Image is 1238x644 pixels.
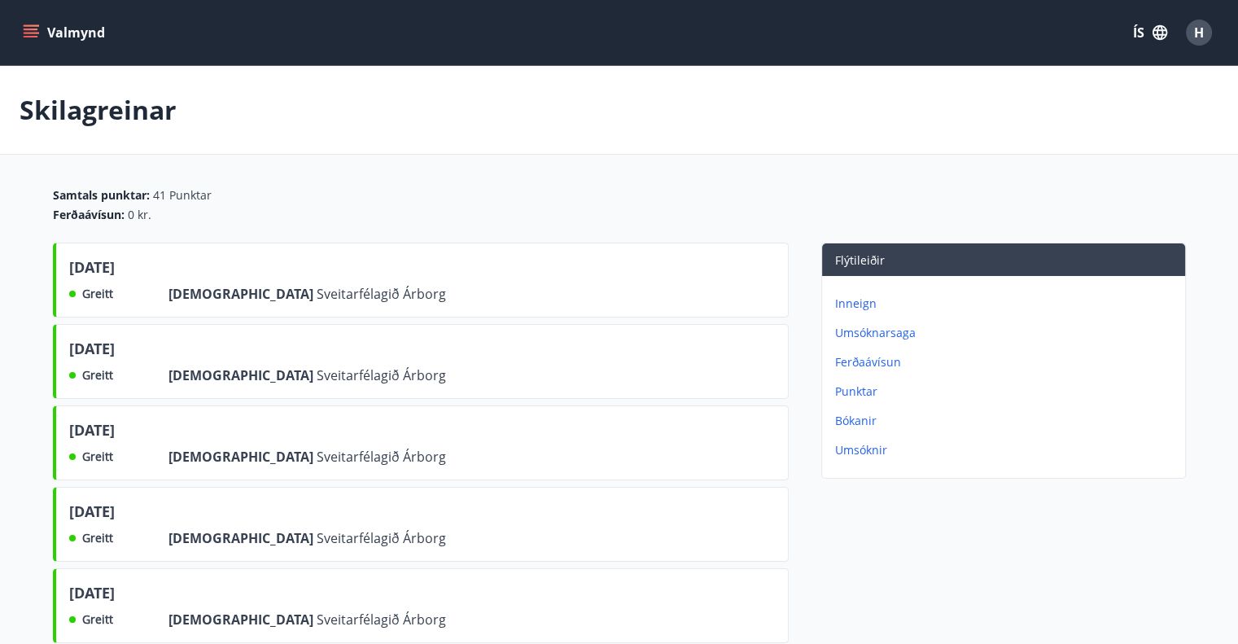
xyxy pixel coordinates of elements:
[82,367,113,383] span: Greitt
[835,354,1179,370] p: Ferðaávísun
[1194,24,1204,42] span: H
[69,256,115,284] span: [DATE]
[835,413,1179,429] p: Bókanir
[835,442,1179,458] p: Umsóknir
[168,611,317,629] span: [DEMOGRAPHIC_DATA]
[53,187,150,204] span: Samtals punktar :
[82,449,113,465] span: Greitt
[168,448,317,466] span: [DEMOGRAPHIC_DATA]
[168,529,317,547] span: [DEMOGRAPHIC_DATA]
[82,530,113,546] span: Greitt
[317,366,446,384] span: Sveitarfélagið Árborg
[317,285,446,303] span: Sveitarfélagið Árborg
[168,285,317,303] span: [DEMOGRAPHIC_DATA]
[82,286,113,302] span: Greitt
[153,187,212,204] span: 41 Punktar
[69,582,115,610] span: [DATE]
[317,448,446,466] span: Sveitarfélagið Árborg
[69,338,115,366] span: [DATE]
[835,325,1179,341] p: Umsóknarsaga
[82,611,113,628] span: Greitt
[53,207,125,223] span: Ferðaávísun :
[69,419,115,447] span: [DATE]
[168,366,317,384] span: [DEMOGRAPHIC_DATA]
[835,252,885,268] span: Flýtileiðir
[69,501,115,528] span: [DATE]
[20,92,177,128] p: Skilagreinar
[835,296,1179,312] p: Inneign
[1179,13,1218,52] button: H
[835,383,1179,400] p: Punktar
[317,529,446,547] span: Sveitarfélagið Árborg
[20,18,112,47] button: menu
[1124,18,1176,47] button: ÍS
[128,207,151,223] span: 0 kr.
[317,611,446,629] span: Sveitarfélagið Árborg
